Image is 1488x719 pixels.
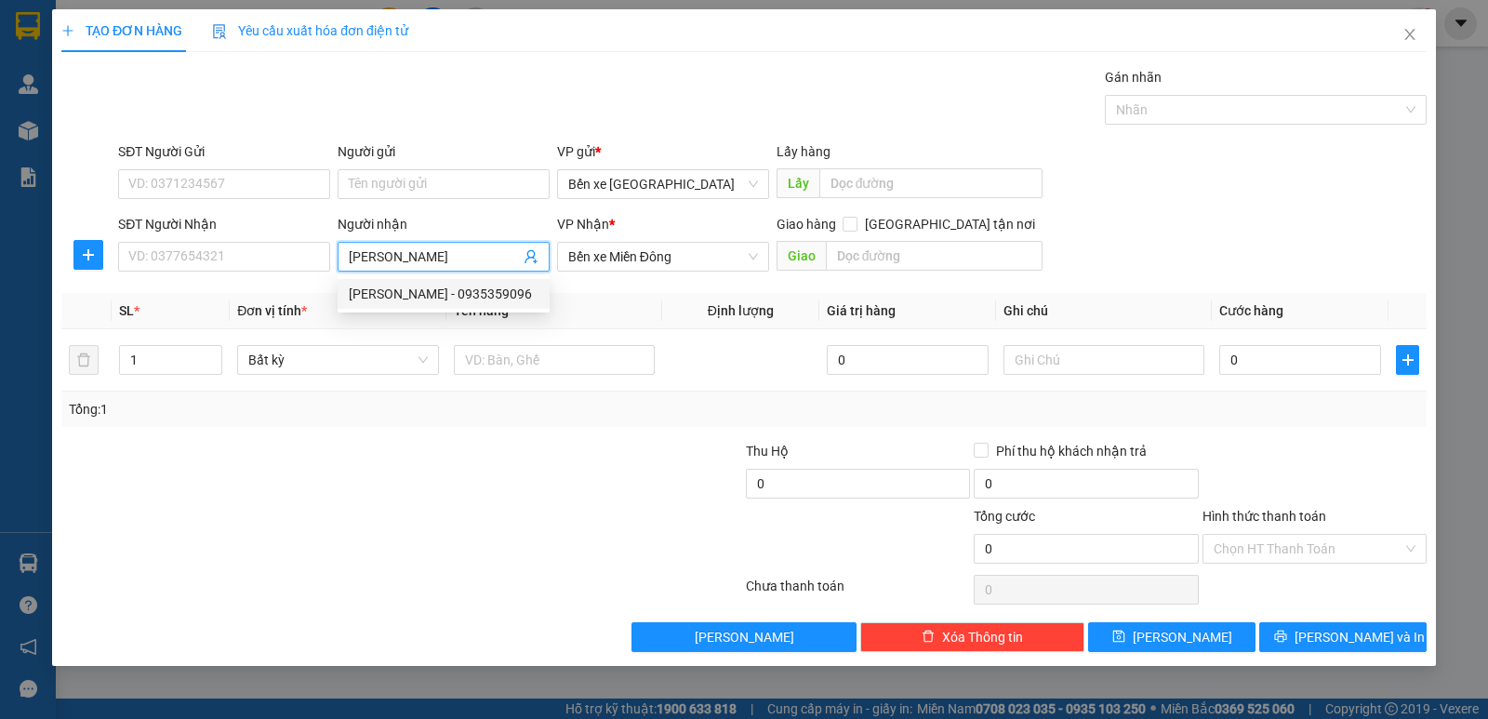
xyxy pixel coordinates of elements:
[248,346,427,374] span: Bất kỳ
[996,293,1212,329] th: Ghi chú
[1259,622,1427,652] button: printer[PERSON_NAME] và In
[338,214,550,234] div: Người nhận
[708,303,774,318] span: Định lượng
[922,630,935,645] span: delete
[557,141,769,162] div: VP gửi
[777,168,819,198] span: Lấy
[695,627,794,647] span: [PERSON_NAME]
[631,622,856,652] button: [PERSON_NAME]
[1088,622,1255,652] button: save[PERSON_NAME]
[746,444,789,459] span: Thu Hộ
[212,24,227,39] img: icon
[1274,630,1287,645] span: printer
[942,627,1023,647] span: Xóa Thông tin
[777,217,836,232] span: Giao hàng
[118,214,330,234] div: SĐT Người Nhận
[1105,70,1162,85] label: Gán nhãn
[826,241,1043,271] input: Dọc đường
[568,170,758,198] span: Bến xe Quảng Ngãi
[777,144,830,159] span: Lấy hàng
[524,249,538,264] span: user-add
[1295,627,1425,647] span: [PERSON_NAME] và In
[1384,9,1436,61] button: Close
[827,303,896,318] span: Giá trị hàng
[1397,353,1418,367] span: plus
[1402,27,1417,42] span: close
[338,279,550,309] div: VŨ NGỌC MINH - 0935359096
[857,214,1043,234] span: [GEOGRAPHIC_DATA] tận nơi
[1003,345,1204,375] input: Ghi Chú
[989,441,1154,461] span: Phí thu hộ khách nhận trả
[454,345,655,375] input: VD: Bàn, Ghế
[557,217,609,232] span: VP Nhận
[74,247,102,262] span: plus
[1112,630,1125,645] span: save
[119,303,134,318] span: SL
[974,509,1035,524] span: Tổng cước
[568,243,758,271] span: Bến xe Miền Đông
[860,622,1084,652] button: deleteXóa Thông tin
[338,141,550,162] div: Người gửi
[744,576,972,608] div: Chưa thanh toán
[73,240,103,270] button: plus
[777,241,826,271] span: Giao
[349,284,538,304] div: [PERSON_NAME] - 0935359096
[69,345,99,375] button: delete
[118,141,330,162] div: SĐT Người Gửi
[1219,303,1283,318] span: Cước hàng
[61,23,182,38] span: TẠO ĐƠN HÀNG
[69,399,576,419] div: Tổng: 1
[61,24,74,37] span: plus
[827,345,989,375] input: 0
[1133,627,1232,647] span: [PERSON_NAME]
[1396,345,1419,375] button: plus
[1202,509,1326,524] label: Hình thức thanh toán
[819,168,1043,198] input: Dọc đường
[237,303,307,318] span: Đơn vị tính
[212,23,408,38] span: Yêu cầu xuất hóa đơn điện tử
